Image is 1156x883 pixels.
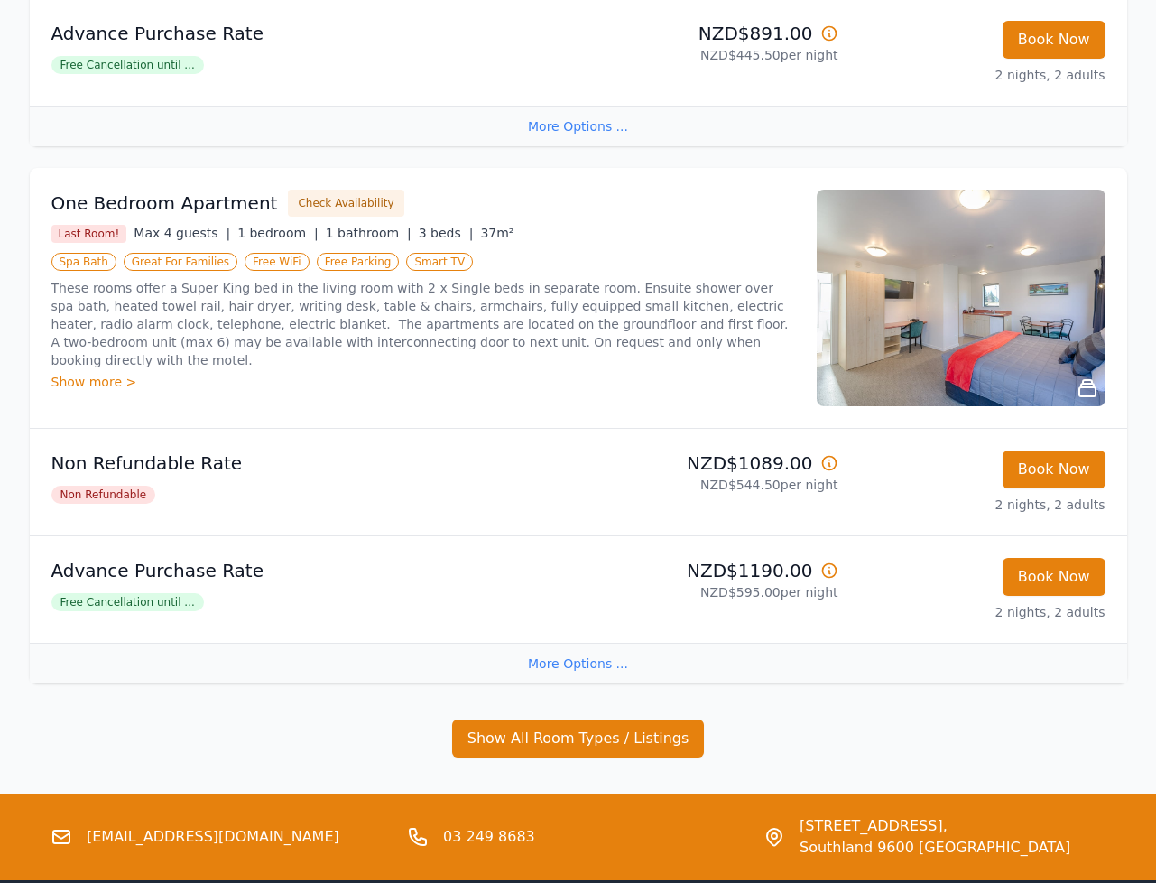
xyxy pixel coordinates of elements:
[443,826,535,848] a: 03 249 8683
[51,21,571,46] p: Advance Purchase Rate
[51,373,795,391] div: Show more >
[586,451,838,476] p: NZD$1089.00
[406,253,473,271] span: Smart TV
[586,476,838,494] p: NZD$544.50 per night
[586,583,838,601] p: NZD$595.00 per night
[853,496,1105,514] p: 2 nights, 2 adults
[51,279,795,369] p: These rooms offer a Super King bed in the living room with 2 x Single beds in separate room. Ensu...
[134,226,230,240] span: Max 4 guests |
[419,226,474,240] span: 3 beds |
[317,253,400,271] span: Free Parking
[1003,451,1105,488] button: Book Now
[51,253,116,271] span: Spa Bath
[326,226,412,240] span: 1 bathroom |
[87,826,339,848] a: [EMAIL_ADDRESS][DOMAIN_NAME]
[51,558,571,583] p: Advance Purchase Rate
[1003,558,1105,596] button: Book Now
[51,593,204,611] span: Free Cancellation until ...
[853,66,1105,84] p: 2 nights, 2 adults
[51,225,127,243] span: Last Room!
[51,451,571,476] p: Non Refundable Rate
[51,56,204,74] span: Free Cancellation until ...
[586,21,838,46] p: NZD$891.00
[1003,21,1105,59] button: Book Now
[853,603,1105,621] p: 2 nights, 2 adults
[124,253,237,271] span: Great For Families
[30,643,1127,683] div: More Options ...
[51,486,156,504] span: Non Refundable
[800,837,1070,859] span: Southland 9600 [GEOGRAPHIC_DATA]
[800,815,1070,837] span: [STREET_ADDRESS],
[586,46,838,64] p: NZD$445.50 per night
[245,253,310,271] span: Free WiFi
[30,106,1127,146] div: More Options ...
[51,191,278,216] h3: One Bedroom Apartment
[452,720,705,758] button: Show All Room Types / Listings
[586,558,838,583] p: NZD$1190.00
[480,226,513,240] span: 37m²
[288,190,403,217] button: Check Availability
[237,226,319,240] span: 1 bedroom |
